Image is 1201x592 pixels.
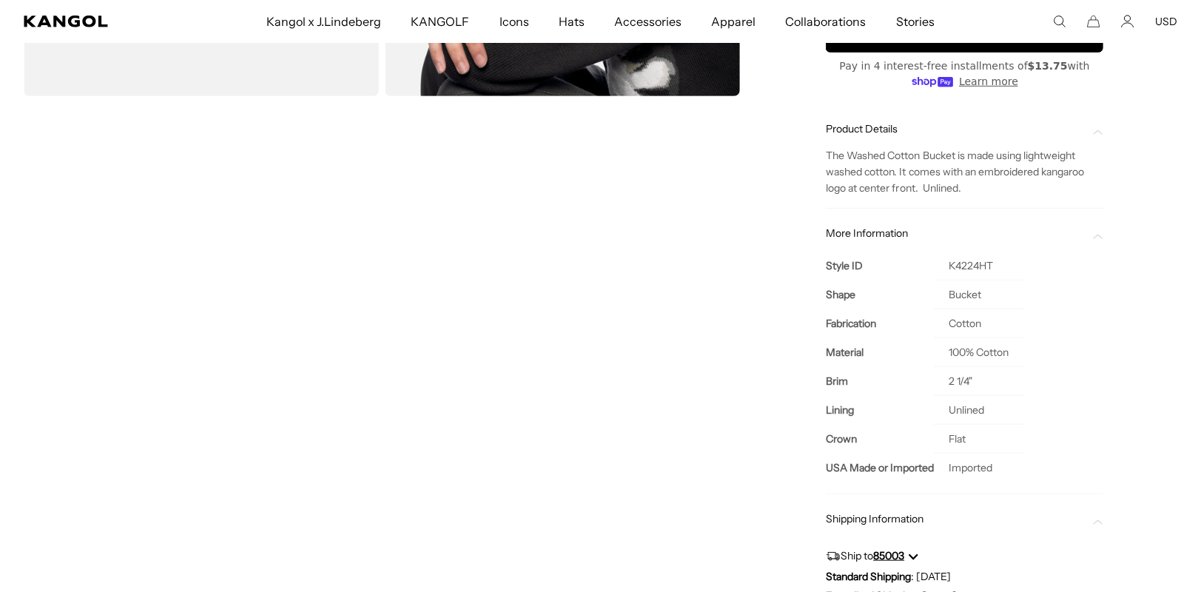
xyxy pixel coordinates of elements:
td: Flat [934,424,1023,453]
th: Fabrication [826,309,934,337]
button: 85003 [873,551,918,561]
a: Kangol [24,16,175,27]
td: 100% Cotton [934,337,1023,366]
div: : [DATE] [826,570,1103,583]
a: Account [1121,15,1134,28]
button: USD [1155,15,1177,28]
span: Product Details [826,122,1086,135]
th: Crown [826,424,934,453]
th: USA Made or Imported [826,453,934,482]
button: Cart [1087,15,1100,28]
span: More Information [826,226,1086,240]
td: 2 1/4" [934,366,1023,395]
th: Material [826,337,934,366]
span: Standard Shipping [826,570,911,583]
span: The Washed Cotton Bucket is made using lightweight washed cotton. It comes with an embroidered ka... [826,149,1084,195]
td: K4224HT [934,252,1023,280]
span: Shipping Information [826,512,1086,525]
td: Unlined [934,395,1023,424]
td: Cotton [934,309,1023,337]
td: Imported [934,453,1023,482]
th: Style ID [826,252,934,280]
summary: Search here [1053,15,1066,28]
th: Shape [826,280,934,309]
td: Bucket [934,280,1023,309]
th: Brim [826,366,934,395]
th: Lining [826,395,934,424]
